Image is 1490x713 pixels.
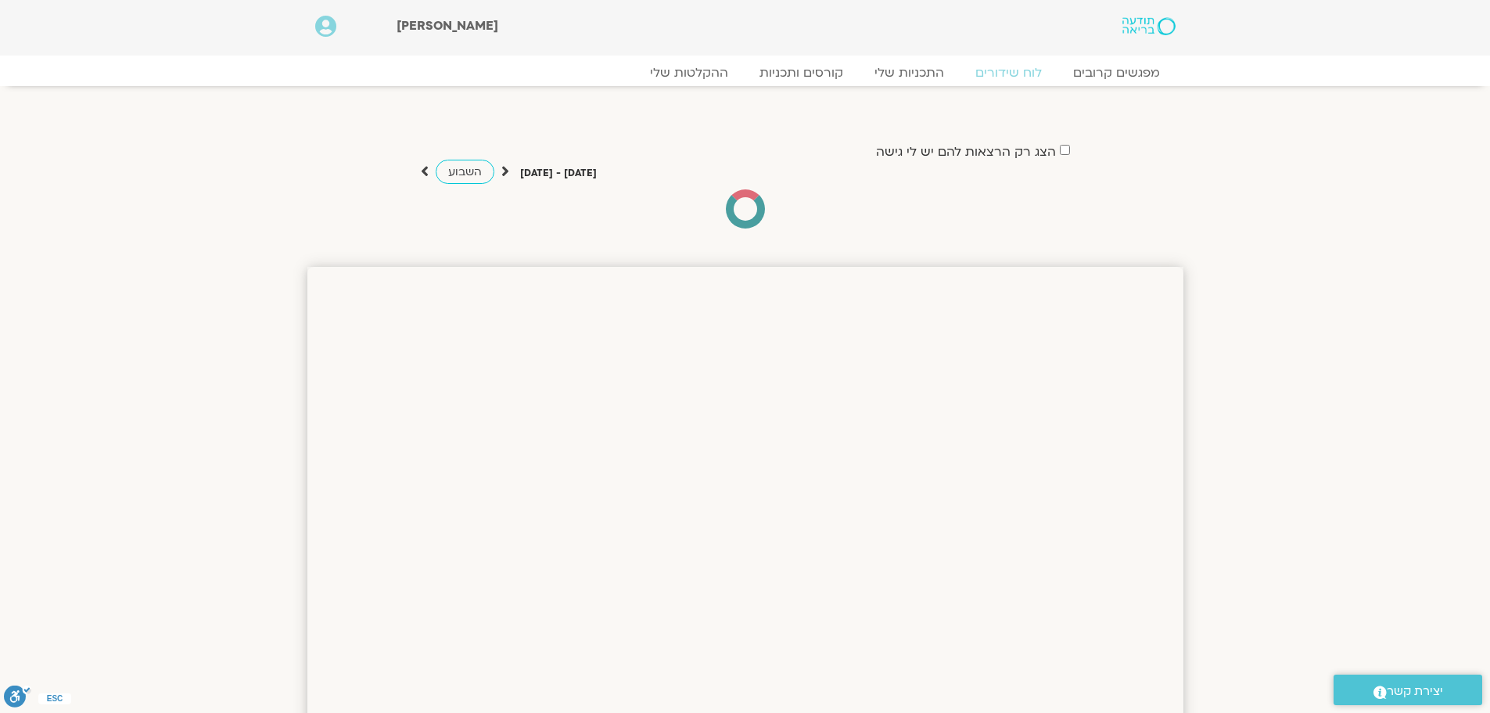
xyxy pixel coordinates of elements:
a: לוח שידורים [960,65,1057,81]
a: קורסים ותכניות [744,65,859,81]
a: התכניות שלי [859,65,960,81]
span: יצירת קשר [1387,681,1443,702]
span: [PERSON_NAME] [397,17,498,34]
label: הצג רק הרצאות להם יש לי גישה [876,145,1056,159]
a: יצירת קשר [1334,675,1482,705]
a: ההקלטות שלי [634,65,744,81]
a: מפגשים קרובים [1057,65,1176,81]
a: השבוע [436,160,494,184]
nav: Menu [315,65,1176,81]
span: השבוע [448,164,482,179]
p: [DATE] - [DATE] [520,165,597,182]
